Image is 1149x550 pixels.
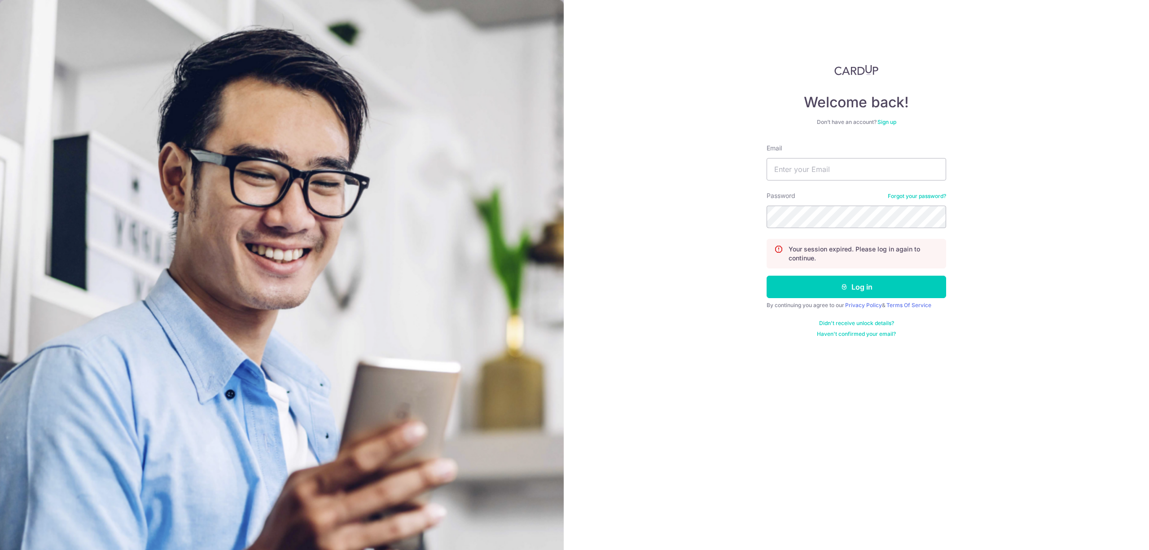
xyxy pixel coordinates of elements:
h4: Welcome back! [767,93,946,111]
a: Forgot your password? [888,193,946,200]
a: Privacy Policy [845,302,882,308]
button: Log in [767,276,946,298]
div: Don’t have an account? [767,119,946,126]
img: CardUp Logo [834,65,878,75]
p: Your session expired. Please log in again to continue. [789,245,938,263]
a: Terms Of Service [886,302,931,308]
a: Didn't receive unlock details? [819,320,894,327]
label: Email [767,144,782,153]
div: By continuing you agree to our & [767,302,946,309]
input: Enter your Email [767,158,946,180]
label: Password [767,191,795,200]
a: Sign up [877,119,896,125]
a: Haven't confirmed your email? [817,330,896,338]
